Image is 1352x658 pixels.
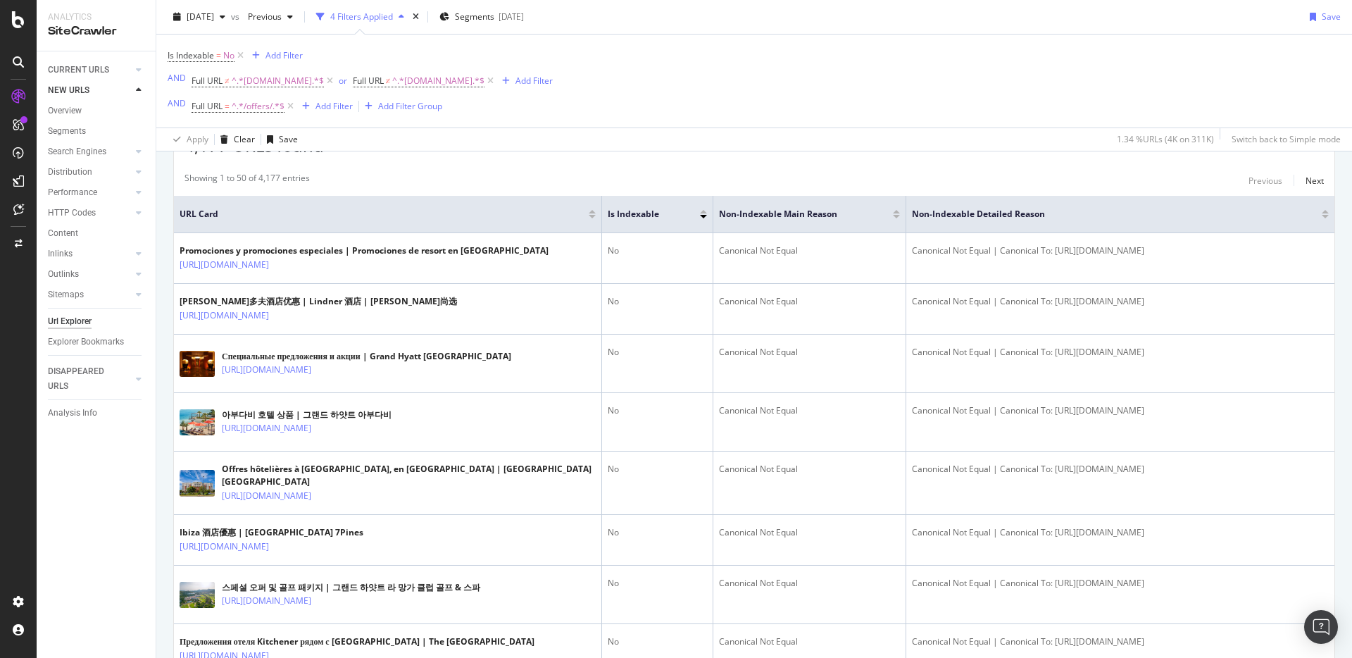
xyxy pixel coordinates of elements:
span: Is Indexable [608,208,679,221]
div: No [608,577,707,590]
div: Canonical Not Equal [719,577,900,590]
div: Explorer Bookmarks [48,335,124,349]
span: URL Card [180,208,585,221]
div: Apply [187,133,208,145]
button: Add Filter [496,73,553,89]
div: Ibiza 酒店優惠 | [GEOGRAPHIC_DATA] 7Pines [180,526,363,539]
div: 4 Filters Applied [330,11,393,23]
div: Canonical Not Equal | Canonical To: [URL][DOMAIN_NAME] [912,526,1329,539]
button: Add Filter [246,47,303,64]
span: Non-Indexable Detailed Reason [912,208,1301,221]
div: Outlinks [48,267,79,282]
a: Outlinks [48,267,132,282]
button: Add Filter Group [359,98,442,115]
button: AND [168,97,186,110]
div: Content [48,226,78,241]
span: No [223,46,234,66]
div: or [339,75,347,87]
a: Analysis Info [48,406,146,421]
div: No [608,404,707,417]
div: Search Engines [48,144,106,159]
div: 1.34 % URLs ( 4K on 311K ) [1117,133,1214,145]
button: Previous [1248,172,1282,189]
div: Sitemaps [48,287,84,302]
span: vs [231,11,242,23]
a: Overview [48,104,146,118]
span: ^.*/offers/.*$ [232,97,284,116]
div: No [608,295,707,308]
span: Full URL [192,75,223,87]
a: [URL][DOMAIN_NAME] [180,540,269,554]
div: Overview [48,104,82,118]
div: Canonical Not Equal | Canonical To: [URL][DOMAIN_NAME] [912,577,1329,590]
a: NEW URLS [48,83,132,98]
div: Canonical Not Equal | Canonical To: [URL][DOMAIN_NAME] [912,635,1329,648]
span: ^.*[DOMAIN_NAME].*$ [232,71,324,91]
button: Segments[DATE] [434,6,530,28]
a: [URL][DOMAIN_NAME] [180,258,269,272]
div: Canonical Not Equal | Canonical To: [URL][DOMAIN_NAME] [912,295,1329,308]
a: Explorer Bookmarks [48,335,146,349]
div: Специальные предложения и акции | Grand Hyatt [GEOGRAPHIC_DATA] [222,350,511,363]
div: AND [168,97,186,109]
div: times [410,10,422,24]
div: 아부다비 호텔 상품 | 그랜드 하얏트 아부다비 [222,409,392,421]
div: Add Filter [265,49,303,61]
div: Switch back to Simple mode [1232,133,1341,145]
a: [URL][DOMAIN_NAME] [222,489,311,503]
div: Promociones y promociones especiales | Promociones de resort en [GEOGRAPHIC_DATA] [180,244,549,257]
button: Next [1306,172,1324,189]
div: Canonical Not Equal | Canonical To: [URL][DOMAIN_NAME] [912,346,1329,359]
span: Full URL [353,75,384,87]
img: main image [180,582,215,609]
button: Add Filter [296,98,353,115]
div: [DATE] [499,11,524,23]
a: Performance [48,185,132,200]
span: = [216,49,221,61]
a: CURRENT URLS [48,63,132,77]
div: Canonical Not Equal [719,244,900,257]
div: No [608,526,707,539]
div: Canonical Not Equal [719,346,900,359]
div: Offres hôtelières à [GEOGRAPHIC_DATA], en [GEOGRAPHIC_DATA] | [GEOGRAPHIC_DATA] [GEOGRAPHIC_DATA] [222,463,596,488]
div: DISAPPEARED URLS [48,364,119,394]
div: No [608,463,707,476]
span: ≠ [386,75,391,87]
div: Canonical Not Equal [719,404,900,417]
div: Distribution [48,165,92,180]
div: Add Filter [515,75,553,87]
button: Switch back to Simple mode [1226,128,1341,151]
a: Distribution [48,165,132,180]
span: Segments [455,11,494,23]
div: Save [279,133,298,145]
a: HTTP Codes [48,206,132,221]
a: Segments [48,124,146,139]
button: 4 Filters Applied [311,6,410,28]
a: Inlinks [48,247,132,261]
div: Next [1306,175,1324,187]
div: No [608,346,707,359]
a: Sitemaps [48,287,132,302]
span: Is Indexable [168,49,214,61]
div: Analytics [48,11,144,23]
div: NEW URLS [48,83,89,98]
a: [URL][DOMAIN_NAME] [222,421,311,435]
div: [PERSON_NAME]多夫酒店优惠 | Lindner 酒店 | [PERSON_NAME]尚选 [180,295,457,308]
span: Previous [242,11,282,23]
div: Canonical Not Equal | Canonical To: [URL][DOMAIN_NAME] [912,463,1329,476]
div: Performance [48,185,97,200]
div: Canonical Not Equal | Canonical To: [URL][DOMAIN_NAME] [912,404,1329,417]
button: Previous [242,6,299,28]
span: ≠ [225,75,230,87]
div: Url Explorer [48,314,92,329]
button: Apply [168,128,208,151]
div: No [608,244,707,257]
a: Content [48,226,146,241]
div: Canonical Not Equal [719,526,900,539]
div: Canonical Not Equal [719,463,900,476]
a: [URL][DOMAIN_NAME] [222,594,311,608]
a: DISAPPEARED URLS [48,364,132,394]
div: CURRENT URLS [48,63,109,77]
div: Save [1322,11,1341,23]
button: [DATE] [168,6,231,28]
